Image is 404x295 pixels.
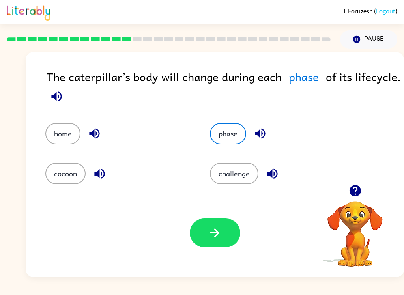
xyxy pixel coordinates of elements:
img: Literably [7,3,50,21]
a: Logout [376,7,395,15]
button: cocoon [45,163,86,184]
span: phase [285,68,323,86]
button: phase [210,123,246,144]
div: ( ) [344,7,397,15]
button: home [45,123,80,144]
button: Pause [340,30,397,49]
div: The caterpillar’s body will change during each of its lifecycle. [47,68,404,107]
video: Your browser must support playing .mp4 files to use Literably. Please try using another browser. [316,189,395,268]
button: challenge [210,163,258,184]
span: L Foruzesh [344,7,374,15]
